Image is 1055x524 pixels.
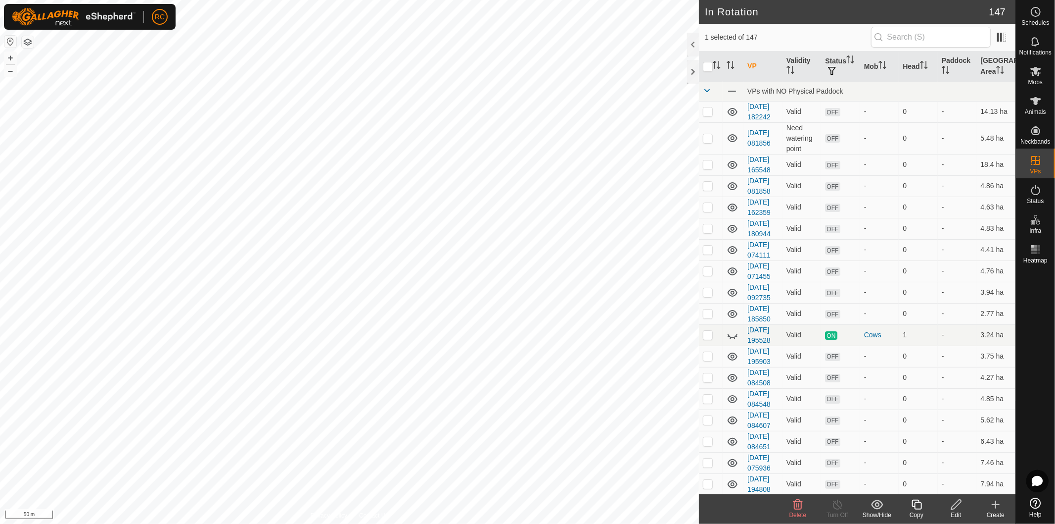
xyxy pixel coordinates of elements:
input: Search (S) [871,27,991,48]
th: VP [743,52,782,82]
div: - [864,287,895,298]
td: 2.77 ha [976,303,1015,324]
td: 18.4 ha [976,154,1015,175]
td: Valid [782,346,822,367]
span: Delete [789,512,807,519]
p-sorticon: Activate to sort [713,62,721,70]
td: - [938,473,977,495]
span: OFF [825,417,840,425]
span: OFF [825,289,840,297]
td: Valid [782,282,822,303]
td: 7.94 ha [976,473,1015,495]
div: Copy [897,511,936,520]
td: 3.24 ha [976,324,1015,346]
div: Edit [936,511,976,520]
td: - [938,101,977,122]
span: OFF [825,134,840,143]
td: Valid [782,197,822,218]
span: OFF [825,353,840,361]
span: OFF [825,480,840,489]
span: Schedules [1021,20,1049,26]
td: - [938,175,977,197]
td: Valid [782,367,822,388]
td: 4.86 ha [976,175,1015,197]
span: OFF [825,182,840,191]
td: 0 [899,218,938,239]
td: - [938,367,977,388]
td: 0 [899,154,938,175]
td: 0 [899,452,938,473]
td: - [938,452,977,473]
span: Infra [1029,228,1041,234]
span: Notifications [1019,50,1052,55]
td: - [938,388,977,410]
p-sorticon: Activate to sort [996,67,1004,75]
td: Valid [782,388,822,410]
td: 4.27 ha [976,367,1015,388]
td: 0 [899,410,938,431]
p-sorticon: Activate to sort [786,67,794,75]
th: Mob [860,52,899,82]
a: Privacy Policy [311,511,348,520]
div: - [864,202,895,212]
div: - [864,266,895,276]
span: Mobs [1028,79,1043,85]
a: [DATE] 084607 [747,411,771,429]
span: OFF [825,161,840,169]
div: - [864,351,895,362]
td: - [938,324,977,346]
a: [DATE] 195903 [747,347,771,366]
span: ON [825,331,837,340]
div: - [864,436,895,447]
div: - [864,458,895,468]
a: [DATE] 194808 [747,475,771,493]
td: - [938,154,977,175]
p-sorticon: Activate to sort [727,62,734,70]
th: Status [821,52,860,82]
td: 5.62 ha [976,410,1015,431]
th: [GEOGRAPHIC_DATA] Area [976,52,1015,82]
a: [DATE] 084548 [747,390,771,408]
div: Show/Hide [857,511,897,520]
img: Gallagher Logo [12,8,136,26]
td: 0 [899,346,938,367]
div: VPs with NO Physical Paddock [747,87,1011,95]
button: – [4,65,16,77]
p-sorticon: Activate to sort [942,67,950,75]
a: [DATE] 071455 [747,262,771,280]
td: - [938,197,977,218]
td: 0 [899,122,938,154]
td: 0 [899,388,938,410]
a: [DATE] 182242 [747,103,771,121]
button: + [4,52,16,64]
td: Valid [782,101,822,122]
a: [DATE] 075936 [747,454,771,472]
span: Help [1029,512,1042,518]
td: Valid [782,261,822,282]
td: - [938,410,977,431]
td: Valid [782,218,822,239]
a: [DATE] 084651 [747,432,771,451]
td: 0 [899,261,938,282]
td: - [938,282,977,303]
span: Neckbands [1020,139,1050,145]
div: - [864,415,895,425]
td: 0 [899,101,938,122]
span: OFF [825,225,840,233]
span: OFF [825,246,840,255]
span: Status [1027,198,1044,204]
span: RC [155,12,165,22]
div: - [864,106,895,117]
td: - [938,303,977,324]
span: VPs [1030,168,1041,174]
span: OFF [825,204,840,212]
a: [DATE] 195528 [747,326,771,344]
th: Head [899,52,938,82]
td: 0 [899,473,938,495]
td: Valid [782,239,822,261]
button: Reset Map [4,36,16,48]
div: Turn Off [818,511,857,520]
a: [DATE] 081858 [747,177,771,195]
td: 0 [899,175,938,197]
span: OFF [825,108,840,116]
